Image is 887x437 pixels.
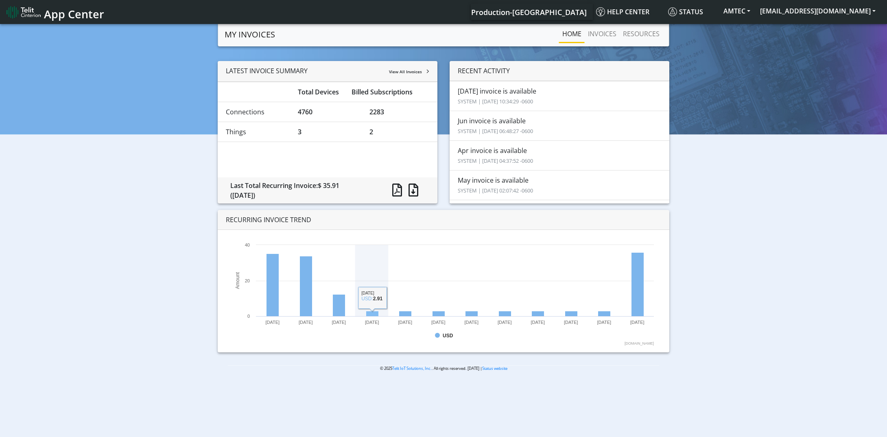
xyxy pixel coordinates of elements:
[564,320,578,325] text: [DATE]
[458,157,533,164] small: SYSTEM | [DATE] 04:37:52 -0600
[318,181,339,190] span: $ 35.91
[450,61,669,81] div: RECENT ACTIVITY
[450,111,669,141] li: Jun invoice is available
[443,333,453,339] text: USD
[44,7,104,22] span: App Center
[665,4,719,20] a: Status
[482,366,507,371] a: Status website
[450,140,669,170] li: Apr invoice is available
[431,320,446,325] text: [DATE]
[218,210,669,230] div: RECURRING INVOICE TREND
[363,107,435,117] div: 2283
[266,320,280,325] text: [DATE]
[392,366,432,371] a: Telit IoT Solutions, Inc.
[345,87,435,97] div: Billed Subscriptions
[245,278,250,283] text: 20
[531,320,545,325] text: [DATE]
[450,81,669,111] li: [DATE] invoice is available
[398,320,413,325] text: [DATE]
[458,98,533,105] small: SYSTEM | [DATE] 10:34:29 -0600
[593,4,665,20] a: Help center
[235,272,240,289] text: Amount
[363,127,435,137] div: 2
[597,320,612,325] text: [DATE]
[225,26,275,43] a: MY INVOICES
[224,181,379,200] div: Last Total Recurring Invoice:
[668,7,677,16] img: status.svg
[7,6,41,19] img: logo-telit-cinterion-gw-new.png
[332,320,346,325] text: [DATE]
[247,314,250,319] text: 0
[458,127,533,135] small: SYSTEM | [DATE] 06:48:27 -0600
[585,26,620,42] a: INVOICES
[755,4,880,18] button: [EMAIL_ADDRESS][DOMAIN_NAME]
[218,61,437,82] div: LATEST INVOICE SUMMARY
[228,365,659,371] p: © 2025 . All rights reserved. [DATE] |
[220,107,292,117] div: Connections
[450,170,669,200] li: May invoice is available
[471,4,586,20] a: Your current platform instance
[365,320,379,325] text: [DATE]
[596,7,649,16] span: Help center
[630,320,644,325] text: [DATE]
[299,320,313,325] text: [DATE]
[292,87,346,97] div: Total Devices
[498,320,512,325] text: [DATE]
[245,243,250,247] text: 40
[625,341,654,345] text: [DOMAIN_NAME]
[668,7,703,16] span: Status
[389,69,422,74] span: View All Invoices
[620,26,663,42] a: RESOURCES
[292,127,364,137] div: 3
[465,320,479,325] text: [DATE]
[458,187,533,194] small: SYSTEM | [DATE] 02:07:42 -0600
[7,3,103,21] a: App Center
[292,107,364,117] div: 4760
[450,200,669,230] li: Mar invoice is available
[559,26,585,42] a: Home
[230,190,373,200] div: ([DATE])
[220,127,292,137] div: Things
[596,7,605,16] img: knowledge.svg
[719,4,755,18] button: AMTEC
[471,7,587,17] span: Production-[GEOGRAPHIC_DATA]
